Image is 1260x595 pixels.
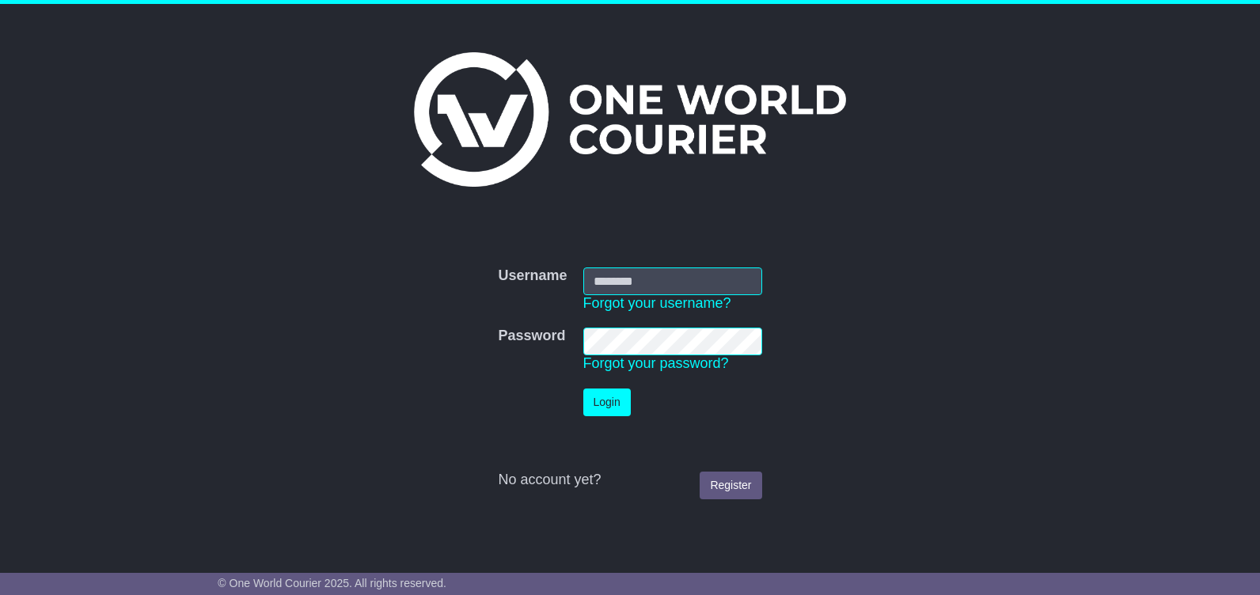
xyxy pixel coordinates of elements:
[700,472,761,499] a: Register
[414,52,846,187] img: One World
[498,472,761,489] div: No account yet?
[498,267,567,285] label: Username
[583,355,729,371] a: Forgot your password?
[583,295,731,311] a: Forgot your username?
[583,388,631,416] button: Login
[498,328,565,345] label: Password
[218,577,446,589] span: © One World Courier 2025. All rights reserved.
